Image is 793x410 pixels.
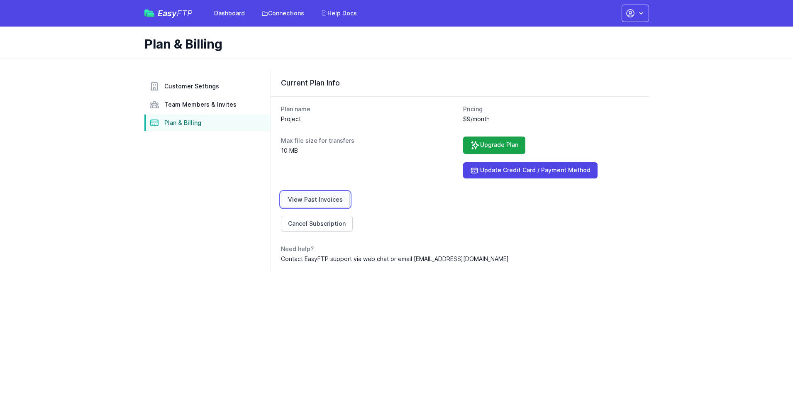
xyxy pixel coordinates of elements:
[144,115,271,131] a: Plan & Billing
[463,162,598,178] a: Update Credit Card / Payment Method
[144,9,193,17] a: EasyFTP
[256,6,309,21] a: Connections
[158,9,193,17] span: Easy
[463,115,639,123] dd: $9/month
[164,82,219,90] span: Customer Settings
[281,78,639,88] h3: Current Plan Info
[463,105,639,113] dt: Pricing
[463,137,525,154] a: Upgrade Plan
[281,137,457,145] dt: Max file size for transfers
[144,96,271,113] a: Team Members & Invites
[164,100,237,109] span: Team Members & Invites
[209,6,250,21] a: Dashboard
[752,369,783,400] iframe: Drift Widget Chat Controller
[281,146,457,155] dd: 10 MB
[281,192,350,207] a: View Past Invoices
[177,8,193,18] span: FTP
[281,255,639,263] dd: Contact EasyFTP support via web chat or email [EMAIL_ADDRESS][DOMAIN_NAME]
[144,10,154,17] img: easyftp_logo.png
[164,119,201,127] span: Plan & Billing
[144,78,271,95] a: Customer Settings
[316,6,362,21] a: Help Docs
[144,37,642,51] h1: Plan & Billing
[281,216,353,232] a: Cancel Subscription
[281,115,457,123] dd: Project
[281,105,457,113] dt: Plan name
[281,245,639,253] dt: Need help?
